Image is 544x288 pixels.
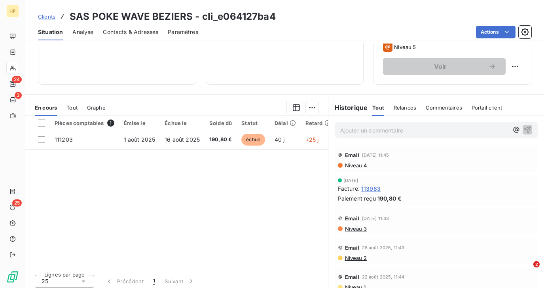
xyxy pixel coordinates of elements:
[377,194,402,203] span: 190,80 €
[426,104,462,111] span: Commentaires
[345,152,360,158] span: Email
[38,13,55,21] a: Clients
[344,225,367,232] span: Niveau 3
[15,92,22,99] span: 3
[241,120,265,126] div: Statut
[275,136,285,143] span: 40 j
[338,184,360,193] span: Facture :
[305,136,319,143] span: +25 j
[72,28,93,36] span: Analyse
[362,275,405,279] span: 22 août 2025, 11:44
[241,134,265,146] span: échue
[124,136,155,143] span: 1 août 2025
[38,13,55,20] span: Clients
[345,274,360,280] span: Email
[344,255,367,261] span: Niveau 2
[209,120,232,126] div: Solde dû
[38,28,63,36] span: Situation
[209,136,232,144] span: 190,80 €
[153,277,155,285] span: 1
[338,194,376,203] span: Paiement reçu
[343,178,358,183] span: [DATE]
[42,277,48,285] span: 25
[394,104,416,111] span: Relances
[275,120,296,126] div: Délai
[103,28,158,36] span: Contacts & Adresses
[35,104,57,111] span: En cours
[70,9,276,24] h3: SAS POKE WAVE BEZIERS - cli_e064127ba4
[345,215,360,222] span: Email
[305,120,331,126] div: Retard
[394,44,416,50] span: Niveau 5
[6,5,19,17] div: HP
[55,119,114,127] div: Pièces comptables
[12,76,22,83] span: 24
[12,199,22,207] span: 25
[55,136,73,143] span: 111203
[533,261,540,267] span: 2
[165,120,200,126] div: Échue le
[87,104,106,111] span: Graphe
[328,103,368,112] h6: Historique
[345,244,360,251] span: Email
[66,104,78,111] span: Tout
[168,28,198,36] span: Paramètres
[344,162,367,169] span: Niveau 4
[517,261,536,280] iframe: Intercom live chat
[124,120,155,126] div: Émise le
[107,119,114,127] span: 1
[362,216,389,221] span: [DATE] 11:43
[361,184,381,193] span: 113983
[392,63,488,70] span: Voir
[362,153,389,157] span: [DATE] 11:45
[476,26,516,38] button: Actions
[362,245,405,250] span: 28 août 2025, 11:43
[372,104,384,111] span: Tout
[472,104,502,111] span: Portail client
[383,58,506,75] button: Voir
[165,136,200,143] span: 16 août 2025
[6,271,19,283] img: Logo LeanPay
